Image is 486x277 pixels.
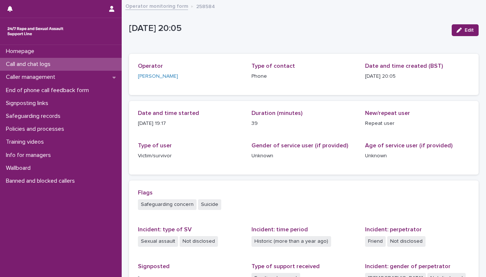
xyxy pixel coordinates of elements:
p: Banned and blocked callers [3,178,81,185]
a: Operator monitoring form [125,1,188,10]
img: rhQMoQhaT3yELyF149Cw [6,24,65,39]
span: Not disclosed [180,236,218,247]
span: Incident: type of SV [138,227,192,232]
span: Flags [138,190,153,196]
p: Victim/survivor [138,152,243,160]
span: Date and time started [138,110,199,116]
span: Incident: time period [251,227,308,232]
span: Operator [138,63,163,69]
p: Unknown [365,152,470,160]
span: New/repeat user [365,110,410,116]
span: Age of service user (if provided) [365,143,452,148]
span: Duration (minutes) [251,110,302,116]
p: End of phone call feedback form [3,87,95,94]
span: Safeguarding concern [138,199,197,210]
span: Historic (more than a year ago) [251,236,331,247]
p: [DATE] 20:05 [129,23,446,34]
p: 39 [251,120,356,127]
p: Signposting links [3,100,54,107]
span: Gender of service user (if provided) [251,143,348,148]
p: Training videos [3,138,50,145]
p: [DATE] 20:05 [365,73,470,80]
span: Type of contact [251,63,295,69]
span: Not disclosed [387,236,426,247]
span: Incident: perpetrator [365,227,422,232]
a: [PERSON_NAME] [138,73,178,80]
span: Edit [465,28,474,33]
p: Unknown [251,152,356,160]
p: Repeat user [365,120,470,127]
p: Safeguarding records [3,113,66,120]
p: Phone [251,73,356,80]
span: Friend [365,236,386,247]
span: Suicide [198,199,221,210]
p: Info for managers [3,152,57,159]
p: Homepage [3,48,40,55]
p: Wallboard [3,165,37,172]
span: Type of user [138,143,172,148]
p: [DATE] 19:17 [138,120,243,127]
span: Signposted [138,263,170,269]
span: Date and time created (BST) [365,63,443,69]
p: Call and chat logs [3,61,56,68]
span: Type of support received [251,263,320,269]
p: 258584 [196,2,215,10]
p: Policies and processes [3,126,70,133]
p: Caller management [3,74,61,81]
span: Incident: gender of perpetrator [365,263,451,269]
span: Sexual assault [138,236,178,247]
button: Edit [452,24,479,36]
